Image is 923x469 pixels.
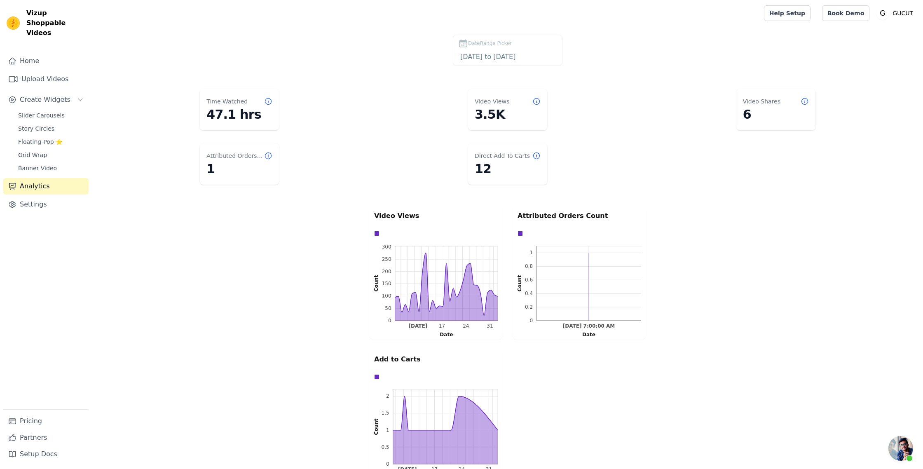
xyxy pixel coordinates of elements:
div: Domain Overview [33,49,74,54]
span: Vizup Shoppable Videos [26,8,85,38]
span: Grid Wrap [18,151,47,159]
a: Upload Videos [3,71,89,87]
span: DateRange Picker [468,40,512,47]
text: 0 [386,461,389,467]
img: tab_domain_overview_orange.svg [24,48,30,54]
text: 1 [529,250,533,256]
dt: Direct Add To Carts [475,152,530,160]
button: G GUCUT [876,6,916,21]
g: left ticks [382,389,393,467]
text: 2 [386,393,389,399]
span: Slider Carousels [18,111,65,120]
div: Data groups [372,372,496,382]
div: v 4.0.25 [23,13,40,20]
text: 0.6 [525,277,533,283]
text: Date [440,332,453,338]
text: 31 [487,324,493,329]
p: Attributed Orders Count [518,211,641,221]
a: Help Setup [764,5,811,21]
text: 0.8 [525,263,533,269]
dt: Attributed Orders Count [206,152,264,160]
text: 0.5 [382,444,389,450]
g: Sun Aug 24 2025 00:00:00 GMT+0700 (เวลาอินโดจีน) [463,324,469,329]
dt: Time Watched [206,97,248,106]
text: 0.2 [525,304,533,310]
text: 1.5 [382,410,389,416]
g: Sun Aug 31 2025 00:00:00 GMT+0700 (เวลาอินโดจีน) [487,324,493,329]
a: Settings [3,196,89,213]
img: logo_orange.svg [13,13,20,20]
text: 200 [382,269,391,274]
text: 150 [382,281,391,286]
g: left ticks [525,246,536,324]
div: Data groups [372,229,496,238]
text: 17 [439,324,445,329]
text: Date [582,332,595,338]
div: Domain: [DOMAIN_NAME] [21,21,91,28]
text: G [880,9,886,17]
text: 1 [386,427,389,433]
dd: 12 [475,162,541,176]
a: Setup Docs [3,446,89,462]
text: 50 [385,305,391,311]
text: 250 [382,256,391,262]
div: Data groups [515,229,639,238]
a: Pricing [3,413,89,429]
g: bottom ticks [536,321,641,329]
span: Story Circles [18,124,54,133]
span: Create Widgets [20,95,70,105]
span: Banner Video [18,164,57,172]
text: 0.4 [525,291,533,296]
g: left axis [361,244,395,324]
a: Story Circles [13,123,89,134]
g: left ticks [382,244,395,324]
a: Partners [3,429,89,446]
a: คำแนะนำเมื่อวางเมาส์เหนือปุ่มเปิด [888,436,913,461]
dd: 6 [743,107,809,122]
a: Book Demo [822,5,869,21]
text: 100 [382,293,391,299]
text: [DATE] 7:00:00 AM [563,324,615,329]
text: [DATE] [409,324,428,329]
dt: Video Shares [743,97,780,106]
g: left axis [506,246,536,324]
a: Banner Video [13,162,89,174]
g: left axis [363,389,393,467]
g: Sun Aug 10 2025 00:00:00 GMT+0700 (เวลาอินโดจีน) [409,324,428,329]
g: Thu Aug 14 2025 07:00:00 GMT+0700 (เวลาอินโดจีน) [563,324,615,329]
p: GUCUT [889,6,916,21]
a: Floating-Pop ⭐ [13,136,89,148]
span: Floating-Pop ⭐ [18,138,63,146]
dt: Video Views [475,97,509,106]
a: Analytics [3,178,89,195]
a: Slider Carousels [13,110,89,121]
g: Sun Aug 17 2025 00:00:00 GMT+0700 (เวลาอินโดจีน) [439,324,445,329]
dd: 1 [206,162,272,176]
text: 0 [388,318,391,324]
text: Count [373,418,379,435]
text: Count [373,275,379,291]
dd: 3.5K [475,107,541,122]
div: Keywords by Traffic [92,49,136,54]
a: Grid Wrap [13,149,89,161]
text: 24 [463,324,469,329]
img: website_grey.svg [13,21,20,28]
input: DateRange Picker [458,52,557,62]
g: bottom ticks [395,321,498,329]
p: Add to Carts [374,354,498,364]
g: 300 [382,244,391,250]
